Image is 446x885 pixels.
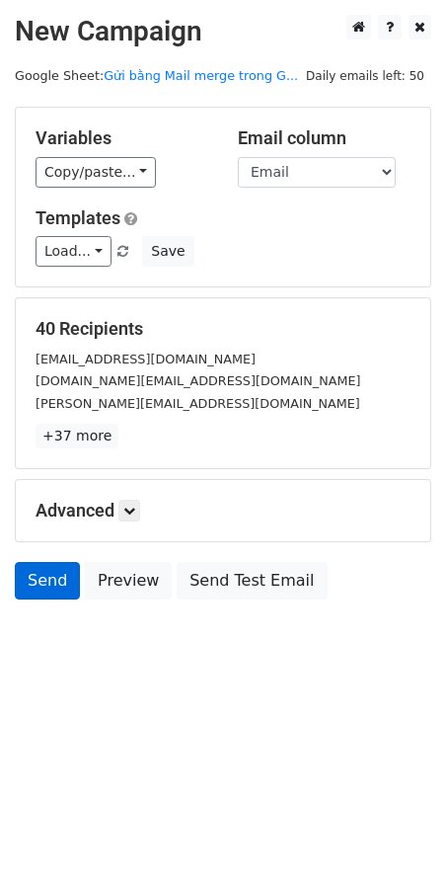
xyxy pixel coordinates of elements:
small: [PERSON_NAME][EMAIL_ADDRESS][DOMAIN_NAME] [36,396,360,411]
a: Preview [85,562,172,600]
iframe: Chat Widget [347,790,446,885]
h5: Variables [36,127,208,149]
small: [DOMAIN_NAME][EMAIL_ADDRESS][DOMAIN_NAME] [36,373,360,388]
button: Save [142,236,193,267]
small: [EMAIL_ADDRESS][DOMAIN_NAME] [36,352,256,366]
h2: New Campaign [15,15,431,48]
a: Templates [36,207,120,228]
a: +37 more [36,424,118,448]
a: Send Test Email [177,562,327,600]
h5: 40 Recipients [36,318,410,340]
a: Gửi bằng Mail merge trong G... [104,68,298,83]
a: Send [15,562,80,600]
small: Google Sheet: [15,68,298,83]
a: Copy/paste... [36,157,156,188]
a: Daily emails left: 50 [299,68,431,83]
h5: Email column [238,127,410,149]
h5: Advanced [36,500,410,522]
a: Load... [36,236,111,267]
span: Daily emails left: 50 [299,65,431,87]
